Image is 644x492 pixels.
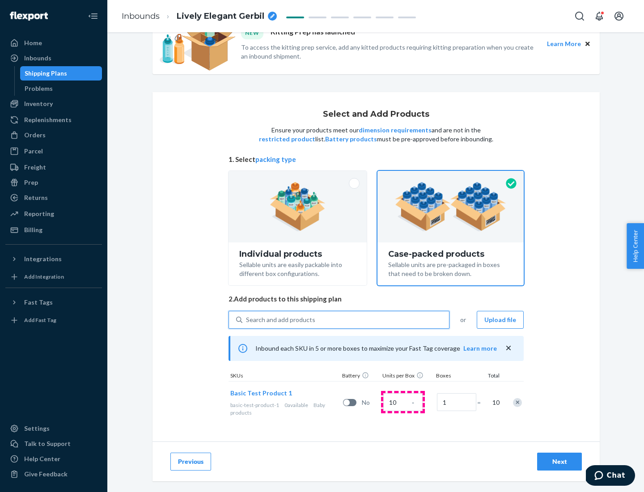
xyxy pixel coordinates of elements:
[5,97,102,111] a: Inventory
[229,155,524,164] span: 1. Select
[583,39,593,49] button: Close
[5,144,102,158] a: Parcel
[24,147,43,156] div: Parcel
[547,39,581,49] button: Learn More
[5,313,102,327] a: Add Fast Tag
[271,27,355,39] p: Kitting Prep has launched
[460,315,466,324] span: or
[258,126,494,144] p: Ensure your products meet our and are not in the list. must be pre-approved before inbounding.
[5,437,102,451] button: Talk to Support
[20,81,102,96] a: Problems
[362,398,380,407] span: No
[381,372,434,381] div: Units per Box
[170,453,211,471] button: Previous
[229,336,524,361] div: Inbound each SKU in 5 or more boxes to maximize your Fast Tag coverage
[114,3,284,30] ol: breadcrumbs
[5,191,102,205] a: Returns
[24,54,51,63] div: Inbounds
[395,182,506,231] img: case-pack.59cecea509d18c883b923b81aeac6d0b.png
[437,393,476,411] input: Number of boxes
[5,467,102,481] button: Give Feedback
[177,11,264,22] span: Lively Elegant Gerbil
[340,372,381,381] div: Battery
[5,36,102,50] a: Home
[24,470,68,479] div: Give Feedback
[5,295,102,310] button: Fast Tags
[24,424,50,433] div: Settings
[545,457,574,466] div: Next
[230,401,339,416] div: Baby products
[24,38,42,47] div: Home
[25,84,53,93] div: Problems
[5,223,102,237] a: Billing
[5,452,102,466] a: Help Center
[586,465,635,488] iframe: Opens a widget where you can chat to one of our agents
[24,178,38,187] div: Prep
[504,344,513,353] button: close
[24,99,53,108] div: Inventory
[24,298,53,307] div: Fast Tags
[610,7,628,25] button: Open account menu
[537,453,582,471] button: Next
[229,372,340,381] div: SKUs
[24,193,48,202] div: Returns
[5,160,102,174] a: Freight
[5,270,102,284] a: Add Integration
[25,69,67,78] div: Shipping Plans
[513,398,522,407] div: Remove Item
[434,372,479,381] div: Boxes
[241,43,539,61] p: To access the kitting prep service, add any kitted products requiring kitting preparation when yo...
[24,131,46,140] div: Orders
[5,207,102,221] a: Reporting
[323,110,429,119] h1: Select and Add Products
[84,7,102,25] button: Close Navigation
[24,316,56,324] div: Add Fast Tag
[239,250,356,259] div: Individual products
[255,155,296,164] button: packing type
[571,7,589,25] button: Open Search Box
[325,135,377,144] button: Battery products
[590,7,608,25] button: Open notifications
[241,27,263,39] div: NEW
[259,135,315,144] button: restricted product
[24,454,60,463] div: Help Center
[24,254,62,263] div: Integrations
[24,439,71,448] div: Talk to Support
[479,372,501,381] div: Total
[5,128,102,142] a: Orders
[24,163,46,172] div: Freight
[122,11,160,21] a: Inbounds
[463,344,497,353] button: Learn more
[388,259,513,278] div: Sellable units are pre-packaged in boxes that need to be broken down.
[20,66,102,81] a: Shipping Plans
[246,315,315,324] div: Search and add products
[5,113,102,127] a: Replenishments
[5,175,102,190] a: Prep
[10,12,48,21] img: Flexport logo
[477,311,524,329] button: Upload file
[491,398,500,407] span: 10
[229,294,524,304] span: 2. Add products to this shipping plan
[5,51,102,65] a: Inbounds
[284,402,308,408] span: 0 available
[24,115,72,124] div: Replenishments
[24,273,64,280] div: Add Integration
[359,126,432,135] button: dimension requirements
[230,402,279,408] span: basic-test-product-1
[5,252,102,266] button: Integrations
[383,393,423,411] input: Case Quantity
[24,225,42,234] div: Billing
[239,259,356,278] div: Sellable units are easily packable into different box configurations.
[388,250,513,259] div: Case-packed products
[230,389,292,398] button: Basic Test Product 1
[24,209,54,218] div: Reporting
[5,421,102,436] a: Settings
[477,398,486,407] span: =
[270,182,326,231] img: individual-pack.facf35554cb0f1810c75b2bd6df2d64e.png
[627,223,644,269] button: Help Center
